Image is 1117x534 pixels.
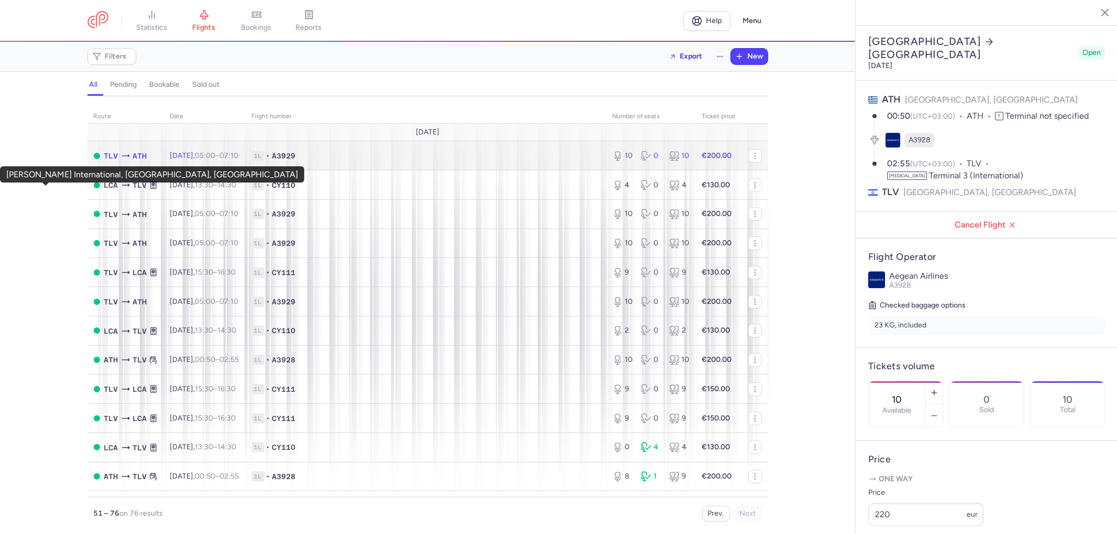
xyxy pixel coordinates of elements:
time: 00:50 [195,355,216,364]
span: Athens International Airport, Athens, Greece [133,296,147,308]
span: 1L [252,325,264,336]
span: – [195,209,239,218]
span: [DATE], [170,238,239,247]
p: Sold [979,406,994,414]
time: [DATE] [868,61,892,70]
span: – [195,151,239,160]
h4: Flight Operator [868,251,1105,263]
span: Ben Gurion International, Tel Aviv, Israel [104,267,118,278]
div: 9 [613,413,633,424]
button: Menu [737,11,768,31]
th: number of seats [606,109,696,124]
div: 0 [641,384,661,394]
th: Flight number [246,109,606,124]
span: CY110 [272,180,296,190]
th: route [87,109,164,124]
span: • [267,209,270,219]
strong: €150.00 [702,384,731,393]
strong: €130.00 [702,326,731,335]
span: Larnaca, Larnaca, Cyprus [133,413,147,424]
div: 0 [613,442,633,452]
h2: [GEOGRAPHIC_DATA] [GEOGRAPHIC_DATA] [868,35,1074,61]
div: 10 [669,297,689,307]
span: A3929 [272,151,296,161]
span: • [267,151,270,161]
span: TLV [882,186,899,199]
span: CY111 [272,413,296,424]
h4: sold out [193,80,220,89]
span: [DATE], [170,297,239,306]
strong: 51 – 76 [94,509,120,518]
span: • [267,267,270,278]
span: [DATE], [170,180,237,189]
a: reports [283,9,335,32]
span: 1L [252,180,264,190]
div: 0 [641,238,661,248]
div: 9 [669,413,689,424]
span: – [195,442,237,451]
span: • [267,325,270,336]
strong: €200.00 [702,297,732,306]
span: A3929 [272,238,296,248]
span: 1L [252,209,264,219]
time: 14:30 [218,180,237,189]
time: 14:30 [218,442,237,451]
strong: €200.00 [702,238,732,247]
span: – [195,238,239,247]
div: 4 [669,180,689,190]
p: 10 [1063,394,1072,405]
span: – [195,355,239,364]
time: 16:30 [218,268,236,277]
span: Export [680,52,703,60]
span: 1L [252,355,264,365]
span: flights [193,23,216,32]
span: [GEOGRAPHIC_DATA], [GEOGRAPHIC_DATA] [905,95,1078,105]
span: (UTC+03:00) [910,160,955,168]
span: [DATE], [170,442,237,451]
div: 9 [669,267,689,278]
span: – [195,326,237,335]
span: [DATE], [170,326,237,335]
strong: €130.00 [702,268,731,277]
span: A3928 [272,355,296,365]
span: [MEDICAL_DATA] [887,172,927,180]
button: Filters [88,49,136,64]
a: statistics [126,9,178,32]
span: – [195,414,236,423]
span: 1L [252,238,264,248]
div: 0 [641,413,661,424]
span: – [195,268,236,277]
span: TLV [104,209,118,220]
time: 05:00 [195,238,216,247]
div: 2 [669,325,689,336]
strong: €200.00 [702,472,732,481]
button: Prev. [702,506,730,521]
div: 10 [669,355,689,365]
th: date [164,109,246,124]
span: CY110 [272,325,296,336]
strong: €130.00 [702,180,731,189]
span: A3929 [272,297,296,307]
time: 05:00 [195,209,216,218]
h4: Tickets volume [868,360,1105,372]
span: Athens International Airport, Athens, Greece [104,471,118,482]
span: Athens International Airport, Athens, Greece [133,209,147,220]
time: 13:30 [195,180,214,189]
div: 10 [669,238,689,248]
span: Help [706,17,722,25]
div: 0 [641,297,661,307]
span: Terminal not specified [1005,111,1089,121]
strong: €150.00 [702,414,731,423]
span: Filters [105,52,127,61]
img: Aegean Airlines logo [868,271,885,288]
span: Ben Gurion International, Tel Aviv, Israel [104,413,118,424]
div: 10 [613,297,633,307]
time: 00:50 [195,472,216,481]
div: 8 [613,471,633,482]
span: (UTC+03:00) [910,112,955,121]
div: 10 [613,355,633,365]
button: Next [734,506,762,521]
strong: €200.00 [702,355,732,364]
div: 10 [613,209,633,219]
time: 02:55 [220,355,239,364]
